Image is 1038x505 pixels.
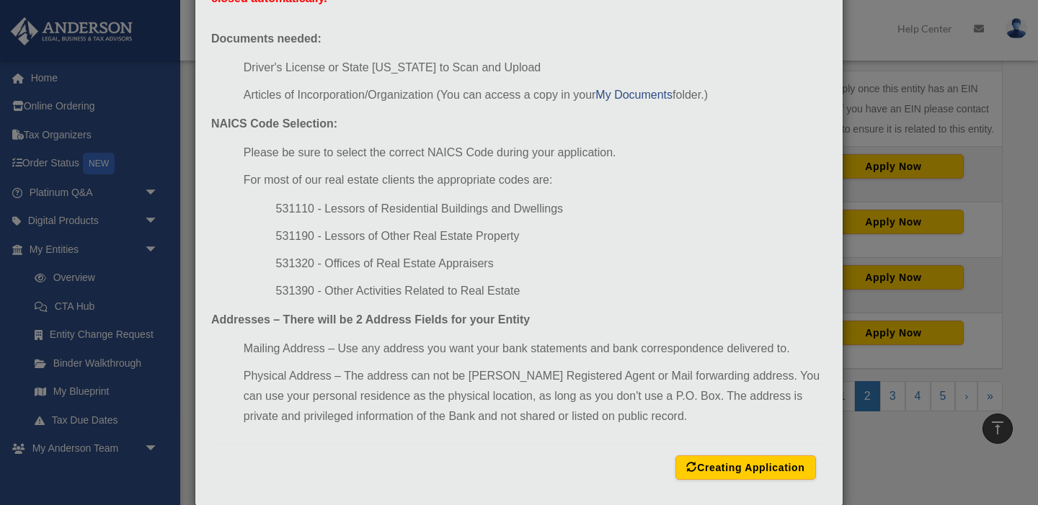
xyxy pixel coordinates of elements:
[211,313,530,326] strong: Addresses – There will be 2 Address Fields for your Entity
[276,226,827,246] li: 531190 - Lessors of Other Real Estate Property
[276,281,827,301] li: 531390 - Other Activities Related to Real Estate
[244,143,827,163] li: Please be sure to select the correct NAICS Code during your application.
[244,170,827,190] li: For most of our real estate clients the appropriate codes are:
[276,254,827,274] li: 531320 - Offices of Real Estate Appraisers
[244,366,827,426] li: Physical Address – The address can not be [PERSON_NAME] Registered Agent or Mail forwarding addre...
[276,199,827,219] li: 531110 - Lessors of Residential Buildings and Dwellings
[211,117,337,130] strong: NAICS Code Selection:
[244,85,827,105] li: Articles of Incorporation/Organization (You can access a copy in your folder.)
[244,58,827,78] li: Driver's License or State [US_STATE] to Scan and Upload
[595,89,673,101] a: My Documents
[244,339,827,359] li: Mailing Address – Use any address you want your bank statements and bank correspondence delivered...
[675,455,816,480] button: Creating Application
[211,32,321,45] strong: Documents needed:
